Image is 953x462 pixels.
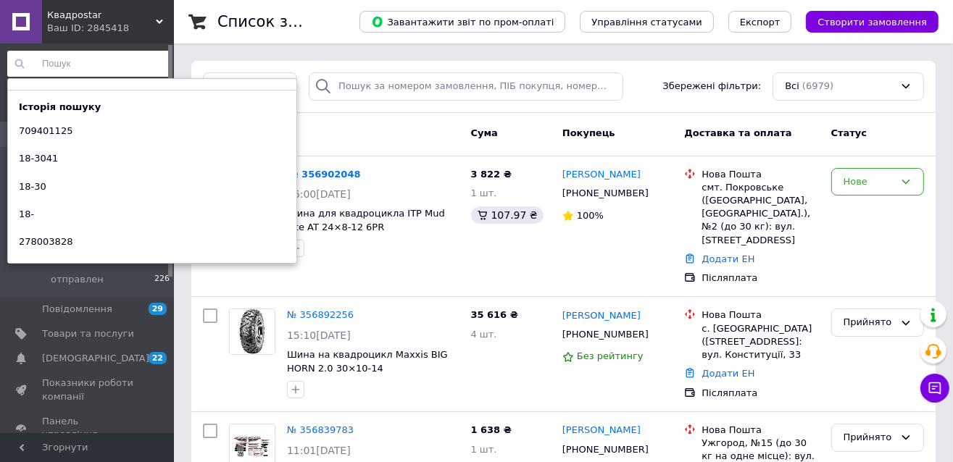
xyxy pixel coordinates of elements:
[471,127,498,138] span: Cума
[287,188,351,200] span: 16:00[DATE]
[577,210,604,221] span: 100%
[702,322,819,362] div: с. [GEOGRAPHIC_DATA] ([STREET_ADDRESS]: вул. Конституції, 33
[51,273,104,286] span: отправлен
[42,303,112,316] span: Повідомлення
[562,168,641,182] a: [PERSON_NAME]
[471,444,497,455] span: 1 шт.
[785,80,799,93] span: Всі
[817,17,927,28] span: Створити замовлення
[577,350,644,361] span: Без рейтингу
[8,204,45,224] div: 18-
[920,374,949,403] button: Чат з покупцем
[562,309,641,323] a: [PERSON_NAME]
[287,329,351,341] span: 15:10[DATE]
[42,377,134,403] span: Показники роботи компанії
[802,80,833,91] span: (6979)
[702,387,819,400] div: Післяплата
[662,80,761,93] span: Збережені фільтри:
[471,206,544,224] div: 107.97 ₴
[359,11,565,33] button: Завантажити звіт по пром-оплаті
[562,424,641,437] a: [PERSON_NAME]
[740,17,781,28] span: Експорт
[287,208,445,232] a: Шина для квадроцикла ITP Mud Lite AT 24×8-12 6PR
[287,349,448,374] a: Шина на квадроцикл Maxxis BIG HORN 2.0 30×10-14
[559,325,652,344] div: [PHONE_NUMBER]
[287,445,351,456] span: 11:01[DATE]
[844,175,894,190] div: Нове
[8,232,83,252] div: 278003828
[702,368,754,379] a: Додати ЕН
[287,424,354,435] a: № 356839783
[471,188,497,198] span: 1 шт.
[806,11,939,33] button: Створити замовлення
[471,169,512,180] span: 3 822 ₴
[8,148,69,169] div: 18-3041
[471,309,518,320] span: 35 616 ₴
[702,253,754,264] a: Додати ЕН
[471,329,497,340] span: 4 шт.
[7,51,171,77] input: Пошук
[217,13,365,30] h1: Список замовлень
[8,101,112,114] div: Історія пошуку
[230,434,275,460] img: Фото товару
[287,309,354,320] a: № 356892256
[702,308,819,322] div: Нова Пошта
[591,17,702,28] span: Управління статусами
[149,303,167,315] span: 29
[831,127,867,138] span: Статус
[562,127,615,138] span: Покупець
[844,315,894,330] div: Прийнято
[8,121,83,141] div: 709401125
[702,424,819,437] div: Нова Пошта
[702,272,819,285] div: Післяплата
[371,15,554,28] span: Завантажити звіт по пром-оплаті
[154,273,170,286] span: 226
[47,9,156,22] span: Квадроstar
[684,127,791,138] span: Доставка та оплата
[42,415,134,441] span: Панель управління
[559,440,652,459] div: [PHONE_NUMBER]
[580,11,714,33] button: Управління статусами
[702,168,819,181] div: Нова Пошта
[702,181,819,247] div: смт. Покровське ([GEOGRAPHIC_DATA], [GEOGRAPHIC_DATA].), №2 (до 30 кг): вул. [STREET_ADDRESS]
[8,177,57,197] div: 18-30
[471,424,512,435] span: 1 638 ₴
[559,184,652,203] div: [PHONE_NUMBER]
[42,352,149,365] span: [DEMOGRAPHIC_DATA]
[42,327,134,340] span: Товари та послуги
[309,72,623,101] input: Пошук за номером замовлення, ПІБ покупця, номером телефону, Email, номером накладної
[791,16,939,27] a: Створити замовлення
[728,11,792,33] button: Експорт
[149,352,167,364] span: 22
[230,309,275,354] img: Фото товару
[287,169,361,180] a: № 356902048
[844,430,894,445] div: Прийнято
[47,22,174,35] div: Ваш ID: 2845418
[229,308,275,355] a: Фото товару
